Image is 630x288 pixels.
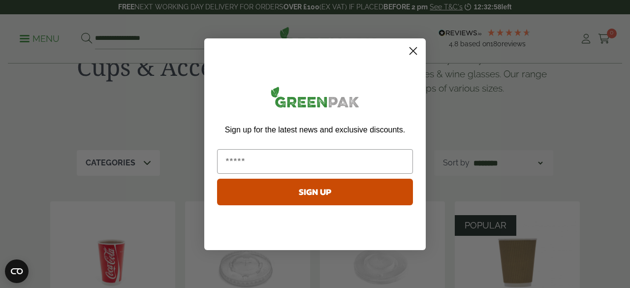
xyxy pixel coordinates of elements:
[405,42,422,60] button: Close dialog
[217,83,413,116] img: greenpak_logo
[5,259,29,283] button: Open CMP widget
[217,179,413,205] button: SIGN UP
[225,126,405,134] span: Sign up for the latest news and exclusive discounts.
[217,149,413,174] input: Email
